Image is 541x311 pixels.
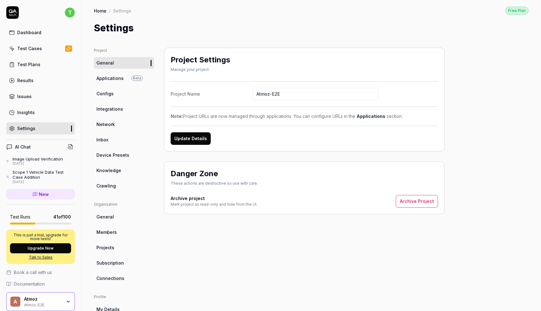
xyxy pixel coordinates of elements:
[94,165,154,176] a: Knowledge
[17,77,33,84] div: Results
[65,8,75,18] span: t
[96,152,129,158] span: Device Presets
[96,106,123,112] span: Integrations
[13,180,75,184] div: [DATE]
[171,113,438,119] div: Project URLs are now managed through applications. You can configure URLs in the section.
[96,136,108,143] span: Inbox
[96,182,116,189] span: Crawling
[357,113,385,119] a: Applications
[53,213,71,220] span: 41 of 100
[24,302,62,307] div: Atmoz-E2E
[6,90,75,103] a: Issues
[65,6,75,19] button: t
[94,134,154,145] a: Inbox
[171,168,218,179] h2: Danger Zone
[94,294,154,300] div: Profile
[10,255,71,260] a: Talk to Sales
[17,29,41,36] div: Dashboard
[14,281,45,287] span: Documentation
[6,156,75,166] a: Image Upload Verification[DATE]
[17,45,42,52] div: Test Cases
[171,181,258,186] div: These actions are destructive so use with care.
[171,202,257,207] div: Mark project as read-only and hide from the UI.
[6,189,75,199] a: New
[10,243,71,253] button: Upgrade Now
[96,244,114,251] span: Projects
[94,103,154,115] a: Integrations
[171,132,211,145] button: Update Details
[252,88,379,100] input: Project Name
[17,93,32,100] div: Issues
[396,195,438,208] button: Archive Project
[6,281,75,287] a: Documentation
[6,292,75,311] button: AAtmozAtmoz-E2E
[94,72,154,84] a: ApplicationsBeta
[10,214,30,220] h5: Test Runs
[94,8,106,14] a: Home
[94,242,154,253] a: Projects
[131,76,143,81] span: Beta
[94,226,154,238] a: Members
[96,260,124,266] span: Subscription
[94,21,134,35] h1: Settings
[6,58,75,71] a: Test Plans
[94,272,154,284] a: Connections
[109,8,111,14] div: /
[6,42,75,55] a: Test Cases
[94,257,154,269] a: Subscription
[13,170,75,180] div: Scope 1 Vehicle Data Test Case Addition
[505,7,528,15] div: Free Plan
[6,122,75,134] a: Settings
[94,180,154,192] a: Crawling
[6,269,75,276] a: Book a call with us
[171,54,230,66] h2: Project Settings
[94,119,154,130] a: Network
[6,74,75,87] a: Results
[171,113,183,119] strong: Note:
[171,67,230,72] div: Manage your project
[96,213,114,220] span: General
[14,269,52,276] span: Book a call with us
[10,233,71,241] p: This is just a trial, upgrade for more tests!
[17,61,40,68] div: Test Plans
[94,57,154,69] a: General
[113,8,131,14] div: Settings
[17,109,35,116] div: Insights
[96,75,124,82] span: Applications
[13,156,63,161] div: Image Upload Verification
[6,106,75,119] a: Insights
[24,296,62,302] div: Atmoz
[17,125,35,132] div: Settings
[94,211,154,223] a: General
[96,229,117,235] span: Members
[13,161,63,166] div: [DATE]
[15,144,31,150] h4: AI Chat
[94,149,154,161] a: Device Presets
[10,297,20,307] span: A
[171,91,252,97] div: Project Name
[6,170,75,184] a: Scope 1 Vehicle Data Test Case Addition[DATE]
[96,90,114,97] span: Configs
[96,60,114,66] span: General
[94,48,154,53] div: Project
[94,202,154,207] div: Organization
[171,195,257,202] h4: Archive project
[96,167,121,174] span: Knowledge
[96,121,115,128] span: Network
[6,26,75,39] a: Dashboard
[39,191,49,198] span: New
[96,275,124,282] span: Connections
[94,88,154,99] a: Configs
[505,6,528,15] button: Free Plan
